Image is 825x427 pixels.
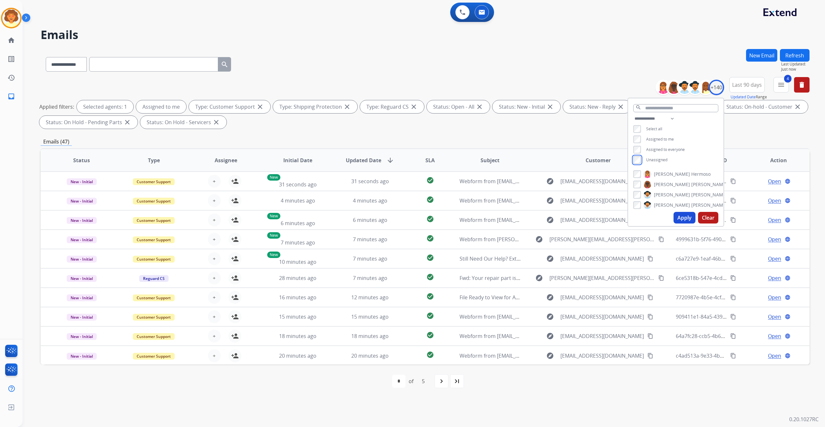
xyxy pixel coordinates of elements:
[133,198,175,204] span: Customer Support
[279,333,316,340] span: 18 minutes ago
[208,233,221,246] button: +
[208,272,221,284] button: +
[549,235,655,243] span: [PERSON_NAME][EMAIL_ADDRESS][PERSON_NAME][DOMAIN_NAME]
[208,330,221,343] button: +
[438,377,445,385] mat-icon: navigate_next
[730,275,736,281] mat-icon: content_copy
[453,377,461,385] mat-icon: last_page
[737,149,810,172] th: Action
[676,294,771,301] span: 7720987e-4b5e-4cf0-a7ac-3f5f435c185d
[67,314,97,321] span: New - Initial
[732,84,762,86] span: Last 90 days
[460,274,542,282] span: Fwd: Your repair part is on its way
[213,313,216,321] span: +
[426,331,434,339] mat-icon: check_circle
[231,216,239,224] mat-icon: person_add
[426,234,434,242] mat-icon: check_circle
[617,103,625,111] mat-icon: close
[647,256,653,262] mat-icon: content_copy
[460,197,606,204] span: Webform from [EMAIL_ADDRESS][DOMAIN_NAME] on [DATE]
[560,216,644,224] span: [EMAIL_ADDRESS][DOMAIN_NAME]
[785,217,791,223] mat-icon: language
[133,178,175,185] span: Customer Support
[460,294,605,301] span: File Ready to View for Account 4Y50E6-1Z4Y50E60399535280
[460,255,561,262] span: Still Need Our Help? Extend Damage Clain
[256,103,264,111] mat-icon: close
[460,333,606,340] span: Webform from [EMAIL_ADDRESS][DOMAIN_NAME] on [DATE]
[139,275,169,282] span: Reguard CS
[231,255,239,263] mat-icon: person_add
[273,100,357,113] div: Type: Shipping Protection
[647,314,653,320] mat-icon: content_copy
[546,255,554,263] mat-icon: explore
[283,156,312,164] span: Initial Date
[476,103,483,111] mat-icon: close
[77,100,133,113] div: Selected agents: 1
[460,352,606,359] span: Webform from [EMAIL_ADDRESS][DOMAIN_NAME] on [DATE]
[213,274,216,282] span: +
[410,103,418,111] mat-icon: close
[785,198,791,204] mat-icon: language
[279,352,316,359] span: 20 minutes ago
[646,136,674,142] span: Assigned to me
[560,313,644,321] span: [EMAIL_ADDRESS][DOMAIN_NAME]
[213,235,216,243] span: +
[267,174,280,181] p: New
[676,236,773,243] span: 4999631b-5f76-490f-ac34-4445dc616da8
[785,256,791,262] mat-icon: language
[343,103,351,111] mat-icon: close
[351,178,389,185] span: 31 seconds ago
[353,197,387,204] span: 4 minutes ago
[535,274,543,282] mat-icon: explore
[267,213,280,219] p: New
[231,313,239,321] mat-icon: person_add
[546,332,554,340] mat-icon: explore
[535,235,543,243] mat-icon: explore
[353,216,387,223] span: 6 minutes ago
[768,197,781,204] span: Open
[636,104,641,110] mat-icon: search
[417,375,430,388] div: 5
[560,197,644,204] span: [EMAIL_ADDRESS][DOMAIN_NAME]
[560,332,644,340] span: [EMAIL_ADDRESS][DOMAIN_NAME]
[780,49,810,62] button: Refresh
[676,313,774,320] span: 909411e1-84a5-4398-8833-d86b04744fec
[730,353,736,359] mat-icon: content_copy
[654,181,690,188] span: [PERSON_NAME]
[212,118,220,126] mat-icon: close
[231,177,239,185] mat-icon: person_add
[560,255,644,263] span: [EMAIL_ADDRESS][DOMAIN_NAME]
[773,77,789,93] button: 4
[67,178,97,185] span: New - Initial
[730,198,736,204] mat-icon: content_copy
[546,177,554,185] mat-icon: explore
[213,255,216,263] span: +
[213,332,216,340] span: +
[215,156,237,164] span: Assignee
[67,198,97,204] span: New - Initial
[654,192,690,198] span: [PERSON_NAME]
[67,217,97,224] span: New - Initial
[353,255,387,262] span: 7 minutes ago
[213,197,216,204] span: +
[213,177,216,185] span: +
[208,310,221,323] button: +
[7,55,15,63] mat-icon: list_alt
[123,118,131,126] mat-icon: close
[768,255,781,263] span: Open
[140,116,227,129] div: Status: On Hold - Servicers
[691,181,727,188] span: [PERSON_NAME]
[67,275,97,282] span: New - Initial
[647,333,653,339] mat-icon: content_copy
[353,274,387,282] span: 7 minutes ago
[546,197,554,204] mat-icon: explore
[730,314,736,320] mat-icon: content_copy
[729,77,765,93] button: Last 90 days
[351,333,389,340] span: 18 minutes ago
[279,181,317,188] span: 31 seconds ago
[768,332,781,340] span: Open
[549,274,655,282] span: [PERSON_NAME][EMAIL_ADDRESS][PERSON_NAME][DOMAIN_NAME]
[7,74,15,82] mat-icon: history
[676,333,774,340] span: 64a7fc28-ccb5-4b65-ad83-15dd78cc4959
[39,116,138,129] div: Status: On Hold - Pending Parts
